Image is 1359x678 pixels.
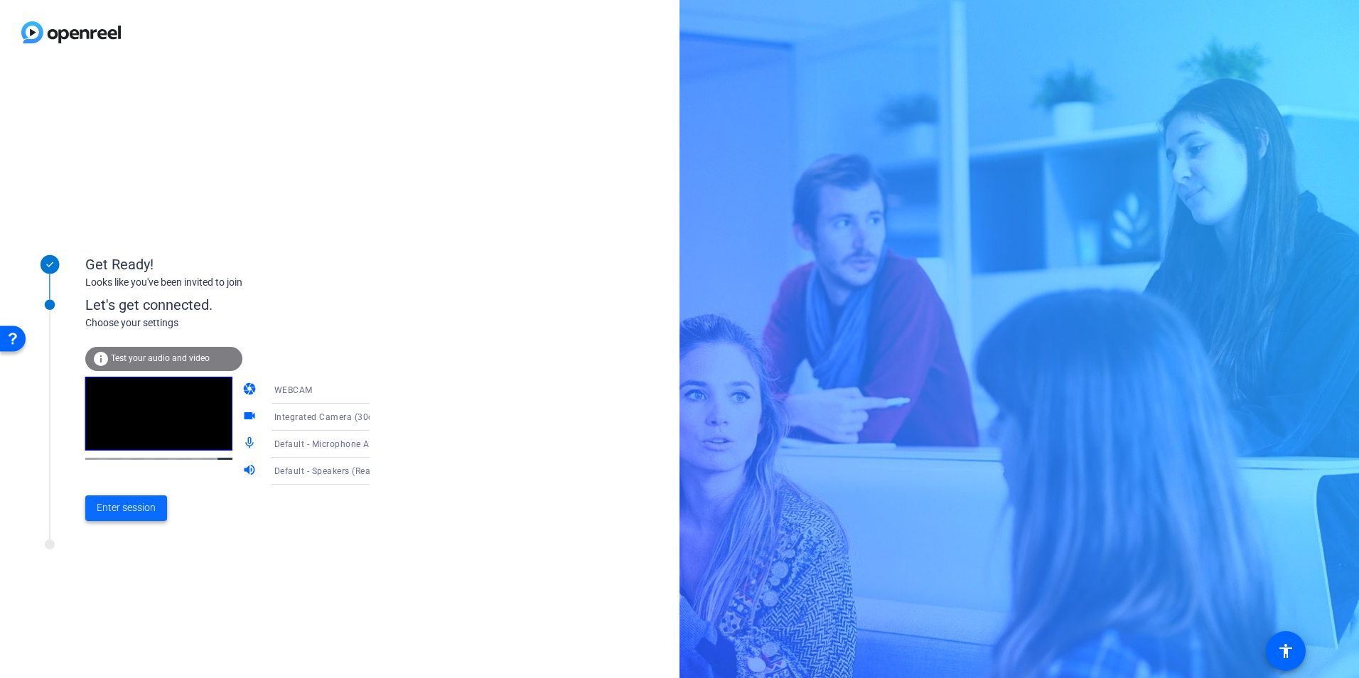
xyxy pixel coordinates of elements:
div: Looks like you've been invited to join [85,275,370,290]
div: Get Ready! [85,254,370,275]
div: Choose your settings [85,316,399,330]
mat-icon: mic_none [242,436,259,453]
div: Let's get connected. [85,294,399,316]
mat-icon: volume_up [242,463,259,480]
button: Enter session [85,495,167,521]
span: Default - Microphone Array (AMD Audio Device) [274,438,471,449]
mat-icon: videocam [242,409,259,426]
mat-icon: accessibility [1277,642,1294,660]
span: WEBCAM [274,385,313,395]
mat-icon: camera [242,382,259,399]
span: Integrated Camera (30c9:0063) [274,411,406,422]
mat-icon: info [92,350,109,367]
span: Test your audio and video [111,353,210,363]
span: Default - Speakers (Realtek(R) Audio) [274,465,428,476]
span: Enter session [97,500,156,515]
